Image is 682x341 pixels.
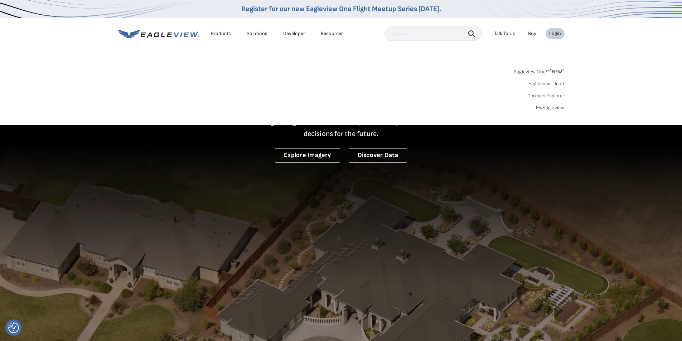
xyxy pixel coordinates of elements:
a: Explore Imagery [275,148,340,163]
a: Discover Data [349,148,407,163]
div: Products [211,30,231,37]
img: Revisit consent button [8,322,19,333]
a: Eagleview Cloud [528,81,565,87]
button: Consent Preferences [8,322,19,333]
input: Search [384,26,482,41]
div: Talk To Us [494,30,515,37]
a: Register for our new Eagleview One Flight Meetup Series [DATE]. [241,5,441,13]
div: Solutions [247,30,267,37]
a: Buy [528,30,536,37]
div: Login [549,30,561,37]
a: ConnectExplorer [527,93,565,99]
span: NEW [550,69,564,75]
a: MyEagleview [536,104,565,111]
a: Eagleview One™*NEW* [514,67,565,75]
a: Developer [283,30,305,37]
div: Resources [321,30,344,37]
